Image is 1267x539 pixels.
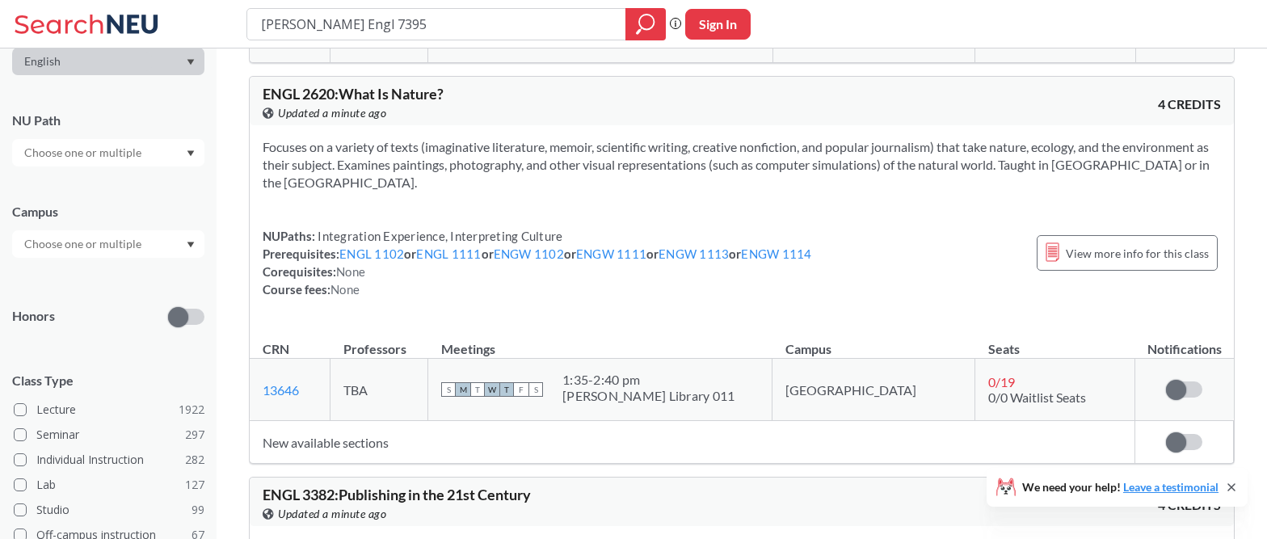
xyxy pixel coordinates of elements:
[192,501,204,519] span: 99
[263,138,1221,192] section: Focuses on a variety of texts (imaginative literature, memoir, scientific writing, creative nonfi...
[263,382,299,398] a: 13646
[278,104,386,122] span: Updated a minute ago
[562,372,735,388] div: 1:35 - 2:40 pm
[988,390,1086,405] span: 0/0 Waitlist Seats
[185,426,204,444] span: 297
[428,324,772,359] th: Meetings
[263,85,444,103] span: ENGL 2620 : What Is Nature?
[576,246,646,261] a: ENGW 1111
[470,382,485,397] span: T
[16,234,152,254] input: Choose one or multiple
[12,203,204,221] div: Campus
[416,246,481,261] a: ENGL 1111
[14,499,204,520] label: Studio
[12,372,204,390] span: Class Type
[12,307,55,326] p: Honors
[562,388,735,404] div: [PERSON_NAME] Library 011
[12,139,204,166] div: Dropdown arrow
[1066,243,1209,263] span: View more info for this class
[187,242,195,248] svg: Dropdown arrow
[339,246,404,261] a: ENGL 1102
[185,476,204,494] span: 127
[263,486,531,503] span: ENGL 3382 : Publishing in the 21st Century
[772,359,975,421] td: [GEOGRAPHIC_DATA]
[514,382,528,397] span: F
[330,359,428,421] td: TBA
[14,449,204,470] label: Individual Instruction
[330,282,360,297] span: None
[1022,482,1219,493] span: We need your help!
[336,264,365,279] span: None
[1123,480,1219,494] a: Leave a testimonial
[259,11,614,38] input: Class, professor, course number, "phrase"
[988,374,1015,390] span: 0 / 19
[441,382,456,397] span: S
[12,48,204,75] div: Dropdown arrow
[975,324,1135,359] th: Seats
[187,59,195,65] svg: Dropdown arrow
[14,424,204,445] label: Seminar
[263,227,812,298] div: NUPaths: Prerequisites: or or or or or Corequisites: Course fees:
[278,505,386,523] span: Updated a minute ago
[659,246,729,261] a: ENGW 1113
[485,382,499,397] span: W
[185,451,204,469] span: 282
[1158,95,1221,113] span: 4 CREDITS
[456,382,470,397] span: M
[636,13,655,36] svg: magnifying glass
[330,324,428,359] th: Professors
[187,150,195,157] svg: Dropdown arrow
[772,324,975,359] th: Campus
[14,399,204,420] label: Lecture
[685,9,751,40] button: Sign In
[494,246,564,261] a: ENGW 1102
[250,421,1135,464] td: New available sections
[741,246,811,261] a: ENGW 1114
[263,340,289,358] div: CRN
[499,382,514,397] span: T
[179,401,204,419] span: 1922
[16,143,152,162] input: Choose one or multiple
[528,382,543,397] span: S
[14,474,204,495] label: Lab
[625,8,666,40] div: magnifying glass
[315,229,562,243] span: Integration Experience, Interpreting Culture
[12,230,204,258] div: Dropdown arrow
[1135,324,1234,359] th: Notifications
[12,112,204,129] div: NU Path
